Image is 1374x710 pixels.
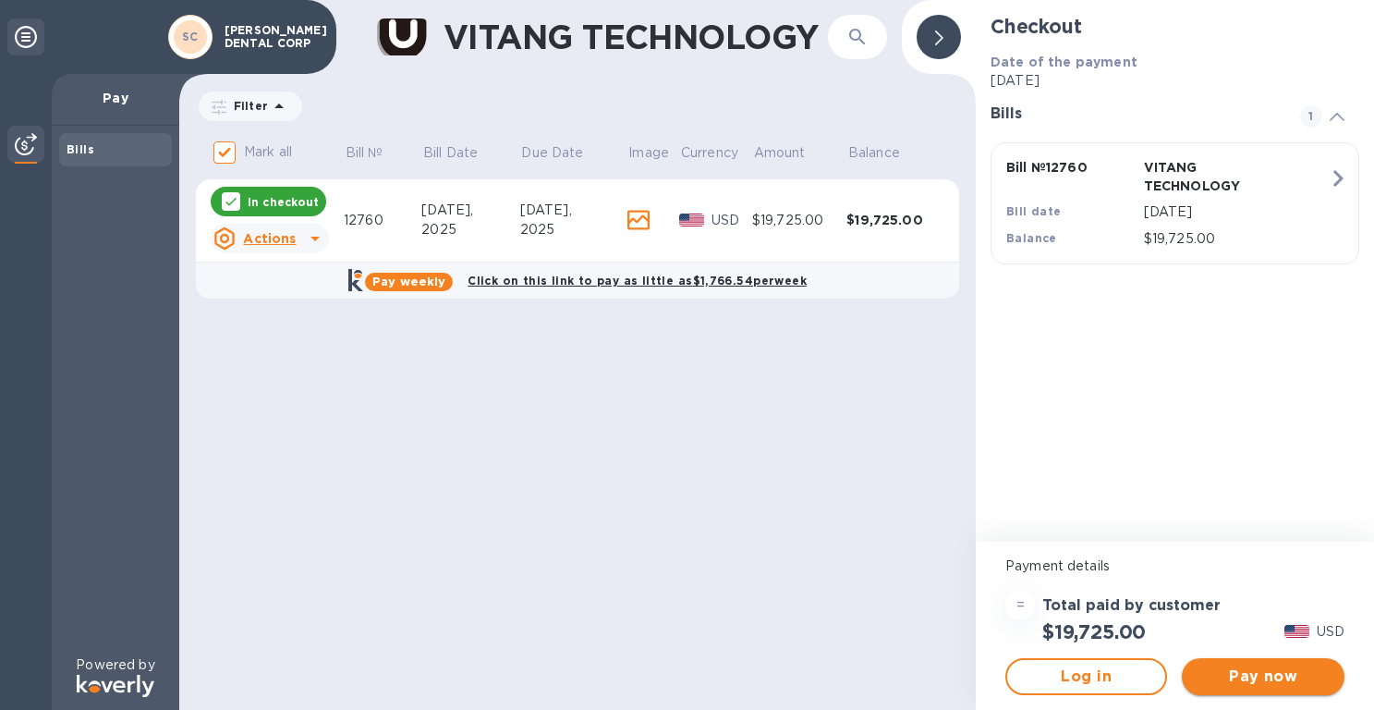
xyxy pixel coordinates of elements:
p: In checkout [248,194,319,210]
p: [PERSON_NAME] DENTAL CORP [225,24,317,50]
div: [DATE], [520,201,627,220]
b: SC [182,30,199,43]
span: Bill Date [423,143,502,163]
img: USD [1284,625,1309,638]
span: 1 [1300,105,1322,128]
span: Due Date [521,143,607,163]
p: Balance [848,143,900,163]
button: Log in [1005,658,1167,695]
p: Filter [226,98,268,114]
span: Bill № [346,143,407,163]
h2: Checkout [991,15,1359,38]
p: Image [628,143,669,163]
p: Bill Date [423,143,478,163]
p: Payment details [1005,557,1344,576]
p: Powered by [76,655,154,675]
span: Pay now [1197,666,1329,688]
p: Amount [754,143,806,163]
p: Bill № 12760 [1006,158,1137,177]
img: USD [679,214,704,226]
p: Mark all [244,142,292,162]
p: Bill № [346,143,383,163]
b: Bill date [1006,204,1062,218]
h3: Bills [991,105,1278,123]
button: Pay now [1182,658,1344,695]
button: Bill №12760VITANG TECHNOLOGYBill date[DATE]Balance$19,725.00 [991,142,1359,264]
p: [DATE] [1144,202,1329,222]
div: $19,725.00 [846,211,942,229]
p: Currency [681,143,738,163]
h1: VITANG TECHNOLOGY [444,18,828,56]
u: Actions [243,231,296,246]
span: Amount [754,143,830,163]
p: USD [1317,622,1344,642]
div: $19,725.00 [752,211,846,230]
b: Balance [1006,231,1057,245]
p: VITANG TECHNOLOGY [1144,158,1274,195]
div: 12760 [344,211,421,230]
p: [DATE] [991,71,1359,91]
img: Logo [77,675,154,697]
div: 2025 [421,220,519,239]
p: $19,725.00 [1144,229,1329,249]
div: 2025 [520,220,627,239]
p: Due Date [521,143,583,163]
h2: $19,725.00 [1042,620,1146,643]
span: Log in [1022,666,1150,688]
h3: Total paid by customer [1042,597,1221,615]
div: [DATE], [421,201,519,220]
span: Balance [848,143,924,163]
b: Pay weekly [372,275,445,288]
div: = [1005,591,1035,620]
b: Date of the payment [991,55,1137,69]
p: USD [711,211,752,230]
b: Bills [67,142,94,156]
p: Pay [67,89,164,107]
b: Click on this link to pay as little as $1,766.54 per week [468,274,807,288]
